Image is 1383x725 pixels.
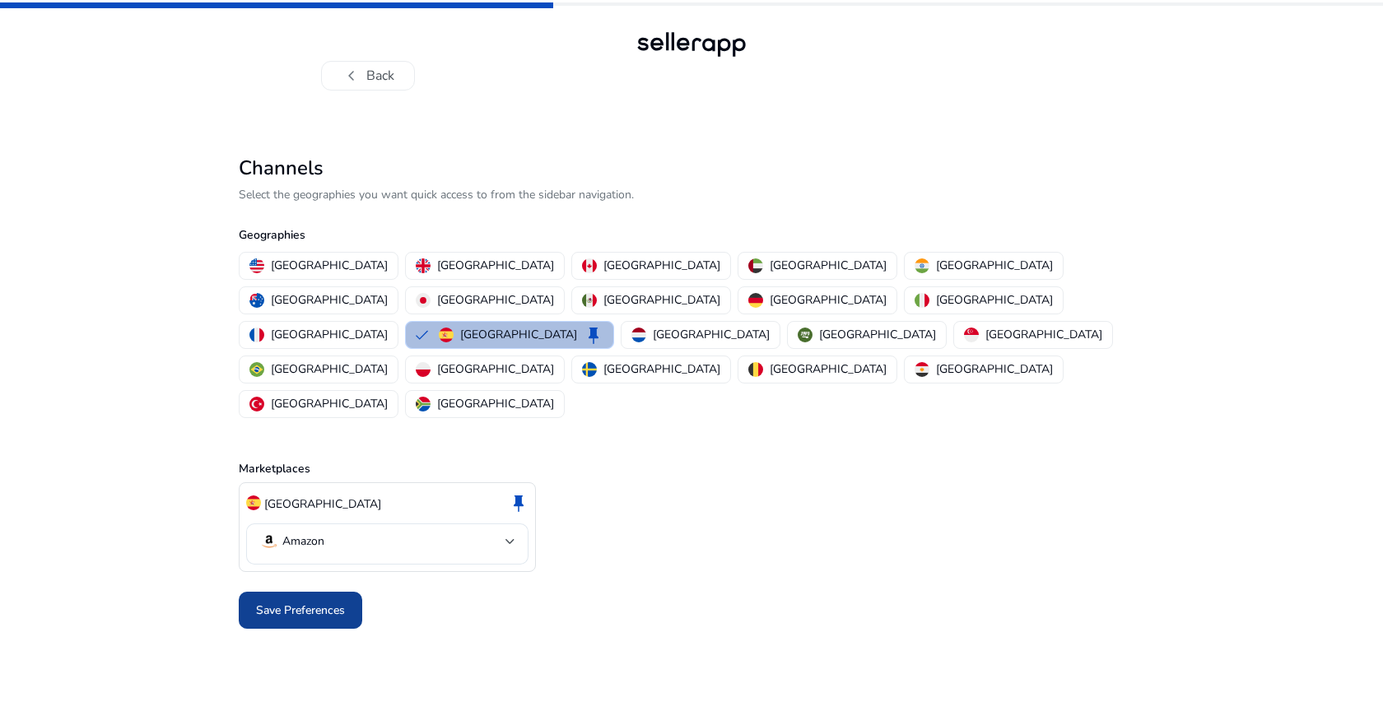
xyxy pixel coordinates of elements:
[239,460,1144,477] p: Marketplaces
[915,258,929,273] img: in.svg
[271,326,388,343] p: [GEOGRAPHIC_DATA]
[437,291,554,309] p: [GEOGRAPHIC_DATA]
[249,362,264,377] img: br.svg
[770,257,887,274] p: [GEOGRAPHIC_DATA]
[915,362,929,377] img: eg.svg
[748,293,763,308] img: de.svg
[239,156,1144,180] h2: Channels
[239,226,1144,244] p: Geographies
[748,258,763,273] img: ae.svg
[416,397,431,411] img: za.svg
[631,328,646,342] img: nl.svg
[239,592,362,629] button: Save Preferences
[259,532,279,551] img: amazon.svg
[416,293,431,308] img: jp.svg
[964,328,979,342] img: sg.svg
[603,257,720,274] p: [GEOGRAPHIC_DATA]
[264,495,381,513] p: [GEOGRAPHIC_DATA]
[437,395,554,412] p: [GEOGRAPHIC_DATA]
[416,258,431,273] img: uk.svg
[582,293,597,308] img: mx.svg
[509,493,529,513] span: keep
[249,328,264,342] img: fr.svg
[748,362,763,377] img: be.svg
[437,360,554,378] p: [GEOGRAPHIC_DATA]
[249,397,264,411] img: tr.svg
[582,258,597,273] img: ca.svg
[584,325,603,345] span: keep
[282,534,324,549] p: Amazon
[915,293,929,308] img: it.svg
[798,328,813,342] img: sa.svg
[819,326,936,343] p: [GEOGRAPHIC_DATA]
[437,257,554,274] p: [GEOGRAPHIC_DATA]
[936,360,1053,378] p: [GEOGRAPHIC_DATA]
[936,291,1053,309] p: [GEOGRAPHIC_DATA]
[321,61,415,91] button: chevron_leftBack
[249,293,264,308] img: au.svg
[460,326,577,343] p: [GEOGRAPHIC_DATA]
[653,326,770,343] p: [GEOGRAPHIC_DATA]
[271,257,388,274] p: [GEOGRAPHIC_DATA]
[256,602,345,619] span: Save Preferences
[603,360,720,378] p: [GEOGRAPHIC_DATA]
[271,360,388,378] p: [GEOGRAPHIC_DATA]
[249,258,264,273] img: us.svg
[239,186,1144,203] p: Select the geographies you want quick access to from the sidebar navigation.
[603,291,720,309] p: [GEOGRAPHIC_DATA]
[770,360,887,378] p: [GEOGRAPHIC_DATA]
[439,328,454,342] img: es.svg
[936,257,1053,274] p: [GEOGRAPHIC_DATA]
[342,66,361,86] span: chevron_left
[271,395,388,412] p: [GEOGRAPHIC_DATA]
[770,291,887,309] p: [GEOGRAPHIC_DATA]
[416,362,431,377] img: pl.svg
[271,291,388,309] p: [GEOGRAPHIC_DATA]
[246,495,261,510] img: es.svg
[582,362,597,377] img: se.svg
[985,326,1102,343] p: [GEOGRAPHIC_DATA]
